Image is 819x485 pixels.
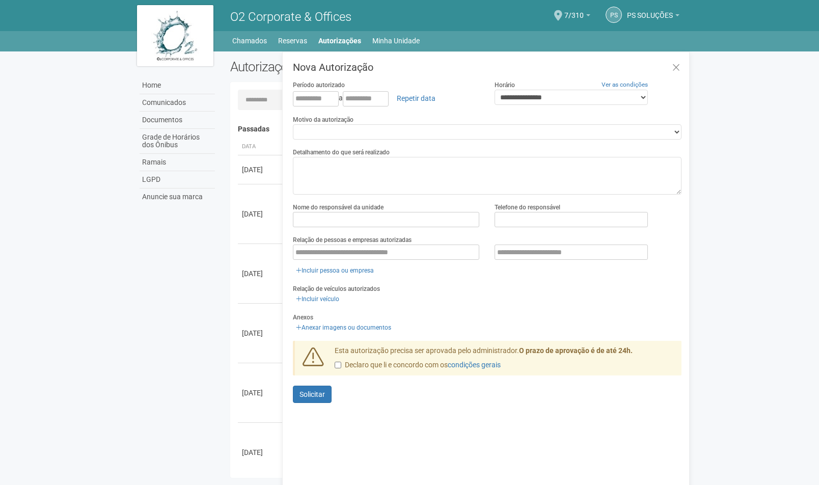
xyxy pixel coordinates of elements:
[242,328,280,338] div: [DATE]
[293,313,313,322] label: Anexos
[238,125,674,133] h4: Passadas
[137,5,213,66] img: logo.jpg
[335,360,501,370] label: Declaro que li e concordo com os
[606,7,622,23] a: PS
[232,34,267,48] a: Chamados
[230,59,448,74] h2: Autorizações
[318,34,361,48] a: Autorizações
[293,115,353,124] label: Motivo da autorização
[293,322,394,333] a: Anexar imagens ou documentos
[293,80,345,90] label: Período autorizado
[293,284,380,293] label: Relação de veículos autorizados
[293,62,681,72] h3: Nova Autorização
[564,13,590,21] a: 7/310
[299,390,325,398] span: Solicitar
[293,235,412,245] label: Relação de pessoas e empresas autorizadas
[140,129,215,154] a: Grade de Horários dos Ônibus
[627,2,673,19] span: PS SOLUÇÕES
[140,188,215,205] a: Anuncie sua marca
[293,148,390,157] label: Detalhamento do que será realizado
[293,293,342,305] a: Incluir veículo
[242,268,280,279] div: [DATE]
[495,80,515,90] label: Horário
[140,171,215,188] a: LGPD
[238,139,284,155] th: Data
[390,90,442,107] a: Repetir data
[327,346,681,375] div: Esta autorização precisa ser aprovada pelo administrador.
[448,361,501,369] a: condições gerais
[242,165,280,175] div: [DATE]
[602,81,648,88] a: Ver as condições
[293,90,480,107] div: a
[242,209,280,219] div: [DATE]
[242,447,280,457] div: [DATE]
[293,386,332,403] button: Solicitar
[293,203,384,212] label: Nome do responsável da unidade
[293,265,377,276] a: Incluir pessoa ou empresa
[564,2,584,19] span: 7/310
[140,154,215,171] a: Ramais
[140,94,215,112] a: Comunicados
[372,34,420,48] a: Minha Unidade
[140,112,215,129] a: Documentos
[230,10,351,24] span: O2 Corporate & Offices
[278,34,307,48] a: Reservas
[242,388,280,398] div: [DATE]
[519,346,633,355] strong: O prazo de aprovação é de até 24h.
[140,77,215,94] a: Home
[335,362,341,368] input: Declaro que li e concordo com oscondições gerais
[627,13,679,21] a: PS SOLUÇÕES
[495,203,560,212] label: Telefone do responsável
